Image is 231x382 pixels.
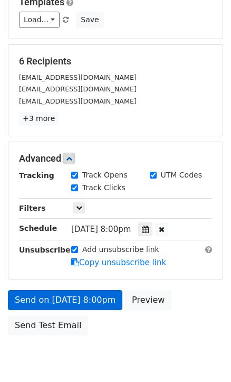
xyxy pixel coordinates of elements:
button: Save [76,12,103,28]
div: 聊天小组件 [178,331,231,382]
strong: Filters [19,204,46,212]
a: Load... [19,12,60,28]
a: Send on [DATE] 8:00pm [8,290,122,310]
a: Copy unsubscribe link [71,258,166,267]
span: [DATE] 8:00pm [71,225,131,234]
strong: Tracking [19,171,54,180]
label: Add unsubscribe link [82,244,159,255]
label: Track Opens [82,170,128,181]
h5: 6 Recipients [19,55,212,67]
iframe: Chat Widget [178,331,231,382]
label: UTM Codes [161,170,202,181]
a: Send Test Email [8,315,88,336]
small: [EMAIL_ADDRESS][DOMAIN_NAME] [19,85,137,93]
strong: Unsubscribe [19,246,71,254]
a: Preview [125,290,171,310]
small: [EMAIL_ADDRESS][DOMAIN_NAME] [19,97,137,105]
strong: Schedule [19,224,57,232]
small: [EMAIL_ADDRESS][DOMAIN_NAME] [19,73,137,81]
h5: Advanced [19,153,212,164]
label: Track Clicks [82,182,126,193]
a: +3 more [19,112,59,125]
